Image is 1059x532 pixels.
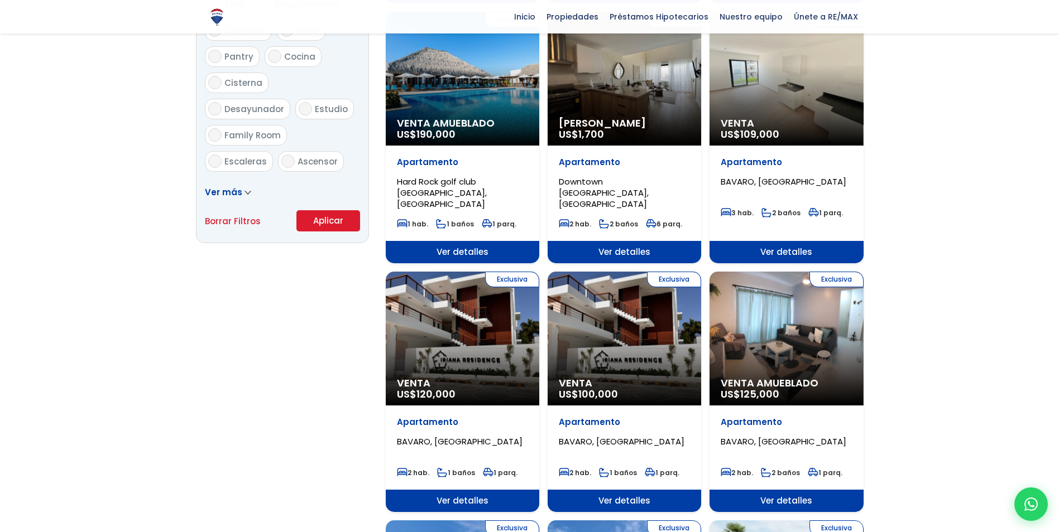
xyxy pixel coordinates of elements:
input: Desayunador [208,102,222,115]
input: Ascensor [281,154,295,168]
input: Family Room [208,128,222,142]
input: Cisterna [208,76,222,89]
p: Apartamento [397,417,528,428]
span: 1 parq. [808,208,843,217]
span: Escaleras [224,156,267,167]
span: Ver detalles [710,490,863,512]
span: Venta [721,118,852,129]
span: 1 parq. [483,468,517,477]
span: Cocina [284,51,315,62]
span: 1 baños [436,219,474,229]
span: [PERSON_NAME] [559,118,690,129]
span: Estudio [315,103,348,115]
span: Ver detalles [710,241,863,263]
span: Préstamos Hipotecarios [604,8,714,25]
span: Pantry [224,51,253,62]
span: Inicio [509,8,541,25]
span: 2 baños [761,208,801,217]
span: Family Room [224,129,281,141]
span: 125,000 [740,387,779,401]
span: Ascensor [298,156,338,167]
span: US$ [397,387,456,401]
span: Únete a RE/MAX [788,8,864,25]
span: Ver más [205,186,242,198]
a: Exclusiva Venta Amueblado US$125,000 Apartamento BAVARO, [GEOGRAPHIC_DATA] 2 hab. 2 baños 1 parq.... [710,272,863,512]
p: Apartamento [721,157,852,168]
span: 1 baños [599,468,637,477]
span: Ver detalles [548,241,701,263]
span: Venta Amueblado [397,118,528,129]
input: Pantry [208,50,222,63]
a: Exclusiva Venta US$100,000 Apartamento BAVARO, [GEOGRAPHIC_DATA] 2 hab. 1 baños 1 parq. Ver detalles [548,272,701,512]
a: Ver más [205,186,251,198]
span: 1 parq. [645,468,679,477]
span: US$ [721,387,779,401]
a: Exclusiva [PERSON_NAME] US$1,700 Apartamento Downtown [GEOGRAPHIC_DATA], [GEOGRAPHIC_DATA] 2 hab.... [548,12,701,263]
span: Venta [559,378,690,389]
span: Desayunador [224,103,284,115]
span: 109,000 [740,127,779,141]
span: Exclusiva [647,272,701,287]
span: 6 parq. [646,219,682,229]
span: US$ [559,127,604,141]
span: BAVARO, [GEOGRAPHIC_DATA] [397,436,523,447]
button: Aplicar [296,210,360,231]
span: 120,000 [416,387,456,401]
a: Exclusiva Venta Amueblado US$190,000 Apartamento Hard Rock golf club [GEOGRAPHIC_DATA], [GEOGRAPH... [386,12,539,263]
input: Cocina [268,50,281,63]
span: 2 baños [599,219,638,229]
span: BAVARO, [GEOGRAPHIC_DATA] [559,436,684,447]
span: BAVARO, [GEOGRAPHIC_DATA] [721,176,846,187]
img: Logo de REMAX [207,7,227,27]
span: 2 hab. [721,468,753,477]
span: 100,000 [578,387,618,401]
input: Escaleras [208,154,222,168]
span: 3 hab. [721,208,754,217]
span: Nuestro equipo [714,8,788,25]
a: Exclusiva Venta US$120,000 Apartamento BAVARO, [GEOGRAPHIC_DATA] 2 hab. 1 baños 1 parq. Ver detalles [386,272,539,512]
p: Apartamento [559,417,690,428]
span: 1 hab. [397,219,428,229]
span: 190,000 [416,127,456,141]
span: BAVARO, [GEOGRAPHIC_DATA] [721,436,846,447]
span: 1 baños [437,468,475,477]
span: 1 parq. [808,468,842,477]
span: 2 hab. [559,219,591,229]
span: Downtown [GEOGRAPHIC_DATA], [GEOGRAPHIC_DATA] [559,176,649,210]
span: Ver detalles [548,490,701,512]
input: Estudio [299,102,312,115]
span: US$ [721,127,779,141]
span: US$ [397,127,456,141]
span: Venta Amueblado [721,378,852,389]
a: Borrar Filtros [205,214,261,228]
span: Ver detalles [386,241,539,263]
p: Apartamento [397,157,528,168]
span: 2 hab. [559,468,591,477]
span: Hard Rock golf club [GEOGRAPHIC_DATA], [GEOGRAPHIC_DATA] [397,176,487,210]
span: 2 hab. [397,468,429,477]
span: 1 parq. [482,219,516,229]
span: 1,700 [578,127,604,141]
p: Apartamento [721,417,852,428]
span: Exclusiva [809,272,864,287]
span: Ver detalles [386,490,539,512]
a: Exclusiva Venta US$109,000 Apartamento BAVARO, [GEOGRAPHIC_DATA] 3 hab. 2 baños 1 parq. Ver detalles [710,12,863,263]
span: Propiedades [541,8,604,25]
span: 2 baños [761,468,800,477]
span: Cisterna [224,77,262,89]
p: Apartamento [559,157,690,168]
span: Venta [397,378,528,389]
span: Exclusiva [485,272,539,287]
span: US$ [559,387,618,401]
